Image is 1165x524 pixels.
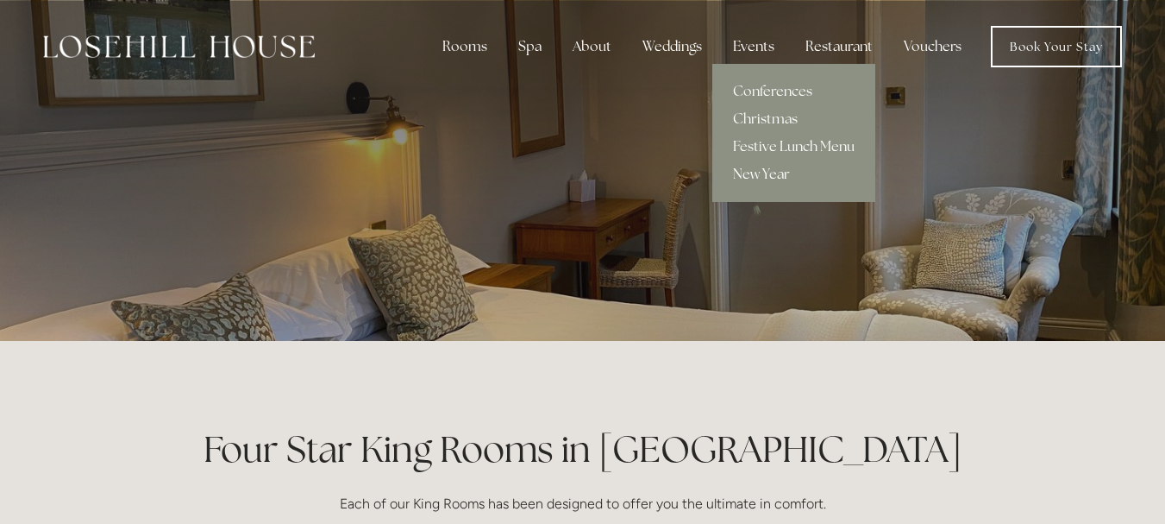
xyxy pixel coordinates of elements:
[712,133,875,161] a: Festive Lunch Menu
[429,29,501,64] div: Rooms
[719,29,788,64] div: Events
[629,29,716,64] div: Weddings
[991,26,1122,67] a: Book Your Stay
[171,492,995,515] p: Each of our King Rooms has been designed to offer you the ultimate in comfort.
[792,29,886,64] div: Restaurant
[559,29,625,64] div: About
[43,35,315,58] img: Losehill House
[890,29,975,64] a: Vouchers
[712,161,875,188] a: New Year
[712,105,875,133] a: Christmas
[712,78,875,105] a: Conferences
[171,424,995,475] h1: Four Star King Rooms in [GEOGRAPHIC_DATA]
[504,29,555,64] div: Spa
